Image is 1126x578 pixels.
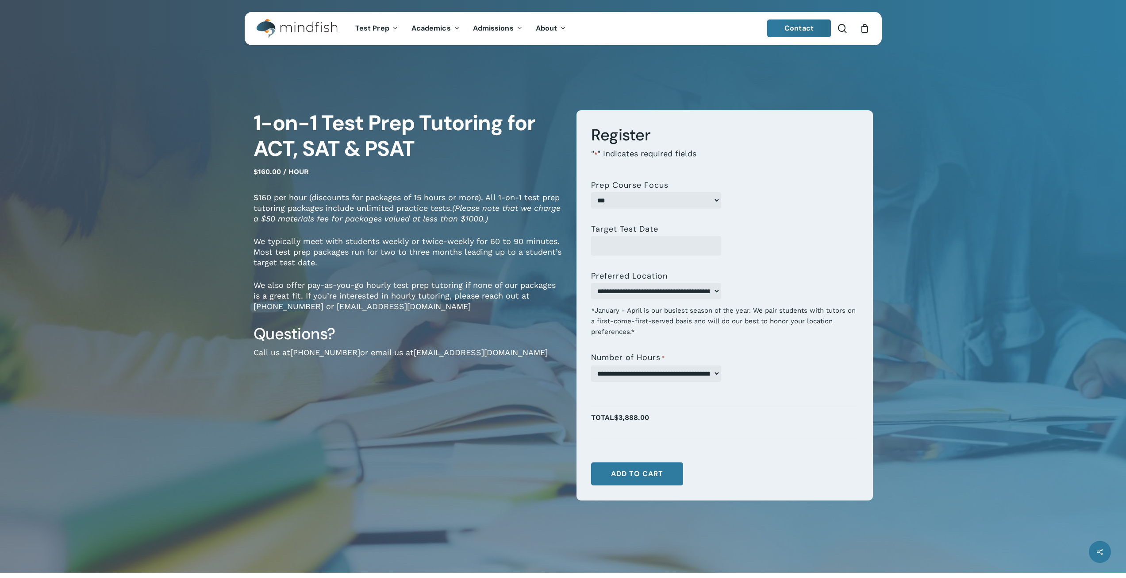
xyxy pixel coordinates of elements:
[254,110,563,162] h1: 1-on-1 Test Prep Tutoring for ACT, SAT & PSAT
[466,25,529,32] a: Admissions
[254,347,563,370] p: Call us at or email us at
[591,299,858,337] div: *January - April is our busiest season of the year. We pair students with tutors on a first-come-...
[254,203,561,223] em: (Please note that we charge a $50 materials fee for packages valued at less than $1000.)
[767,19,831,37] a: Contact
[591,125,858,145] h3: Register
[591,272,668,280] label: Preferred Location
[784,23,814,33] span: Contact
[591,462,683,485] button: Add to cart
[414,348,548,357] a: [EMAIL_ADDRESS][DOMAIN_NAME]
[254,236,563,280] p: We typically meet with students weekly or twice-weekly for 60 to 90 minutes. Most test prep packa...
[290,348,360,357] a: [PHONE_NUMBER]
[349,12,573,45] nav: Main Menu
[245,12,882,45] header: Main Menu
[591,181,669,190] label: Prep Course Focus
[536,23,557,33] span: About
[529,25,573,32] a: About
[411,23,451,33] span: Academics
[860,23,870,33] a: Cart
[349,25,405,32] a: Test Prep
[591,225,658,233] label: Target Test Date
[254,192,563,236] p: $160 per hour (discounts for packages of 15 hours or more). All 1-on-1 test prep tutoring package...
[591,353,665,363] label: Number of Hours
[473,23,514,33] span: Admissions
[254,280,563,324] p: We also offer pay-as-you-go hourly test prep tutoring if none of our packages is a great fit. If ...
[405,25,466,32] a: Academics
[254,324,563,344] h3: Questions?
[254,167,309,176] span: $160.00 / hour
[591,148,858,172] p: " " indicates required fields
[591,411,858,434] p: Total
[355,23,389,33] span: Test Prep
[614,413,649,422] span: $3,888.00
